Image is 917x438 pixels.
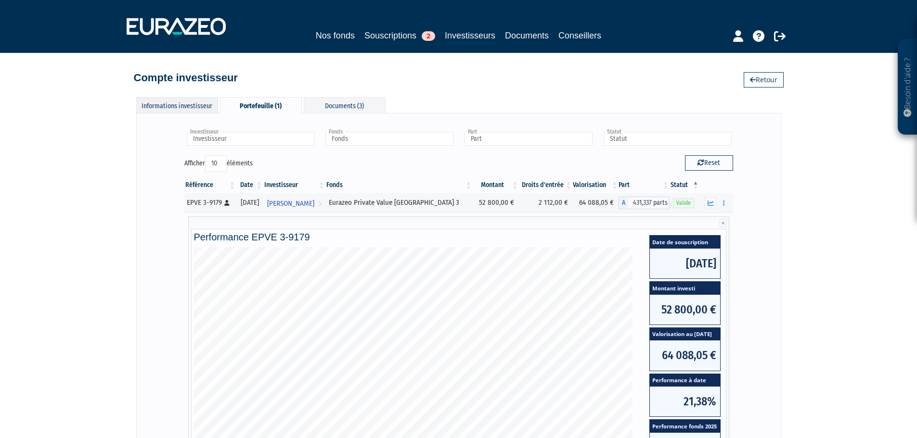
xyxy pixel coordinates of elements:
[650,295,720,325] span: 52 800,00 €
[325,177,473,193] th: Fonds: activer pour trier la colonne par ordre croissant
[505,29,549,42] a: Documents
[650,236,720,249] span: Date de souscription
[650,420,720,433] span: Performance fonds 2025
[558,29,601,42] a: Conseillers
[650,328,720,341] span: Valorisation au [DATE]
[650,340,720,370] span: 64 088,05 €
[364,29,435,42] a: Souscriptions2
[240,198,260,208] div: [DATE]
[650,374,720,387] span: Performance à date
[473,193,519,213] td: 52 800,00 €
[329,198,469,208] div: Eurazeo Private Value [GEOGRAPHIC_DATA] 3
[619,197,670,209] div: A - Eurazeo Private Value Europe 3
[519,177,572,193] th: Droits d'entrée: activer pour trier la colonne par ordre croissant
[650,387,720,416] span: 21,38%
[445,29,495,44] a: Investisseurs
[422,31,435,41] span: 2
[263,177,326,193] th: Investisseur: activer pour trier la colonne par ordre croissant
[573,193,619,213] td: 64 088,05 €
[573,177,619,193] th: Valorisation: activer pour trier la colonne par ordre croissant
[473,177,519,193] th: Montant: activer pour trier la colonne par ordre croissant
[236,177,263,193] th: Date: activer pour trier la colonne par ordre croissant
[318,195,322,213] i: Voir l'investisseur
[220,97,302,113] div: Portefeuille (1)
[184,155,253,172] label: Afficher éléments
[519,193,572,213] td: 2 112,00 €
[304,97,386,113] div: Documents (3)
[134,72,238,84] h4: Compte investisseur
[628,197,670,209] span: 431,337 parts
[619,177,670,193] th: Part: activer pour trier la colonne par ordre croissant
[316,29,355,42] a: Nos fonds
[136,97,218,113] div: Informations investisseur
[670,177,699,193] th: Statut : activer pour trier la colonne par ordre d&eacute;croissant
[194,232,723,242] h4: Performance EPVE 3-9179
[673,199,694,208] span: Valide
[744,72,784,88] a: Retour
[187,198,233,208] div: EPVE 3-9179
[685,155,733,171] button: Reset
[263,193,326,213] a: [PERSON_NAME]
[184,177,236,193] th: Référence : activer pour trier la colonne par ordre croissant
[902,44,913,130] p: Besoin d'aide ?
[619,197,628,209] span: A
[127,18,226,35] img: 1732889491-logotype_eurazeo_blanc_rvb.png
[650,282,720,295] span: Montant investi
[224,200,230,206] i: [Français] Personne physique
[205,155,227,172] select: Afficheréléments
[650,249,720,278] span: [DATE]
[267,195,314,213] span: [PERSON_NAME]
